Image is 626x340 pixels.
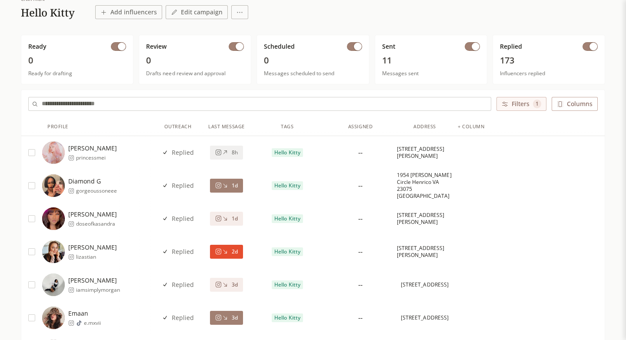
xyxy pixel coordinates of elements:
[264,70,362,77] span: Messages scheduled to send
[358,213,363,224] div: --
[274,149,300,156] span: Hello Kitty
[172,313,194,322] span: Replied
[500,70,598,77] span: Influencers replied
[210,212,243,226] button: 1d
[500,42,522,51] span: Replied
[166,5,228,19] button: Edit campaign
[146,42,166,51] span: Review
[208,123,245,130] div: Last Message
[42,240,65,263] img: https://lookalike-images.influencerlist.ai/profiles/b363274c-1afb-4bc8-b4ff-5d865f57bc63.jpg
[413,123,436,130] div: Address
[382,54,480,67] span: 11
[348,123,373,130] div: Assigned
[533,100,541,108] span: 1
[68,309,101,318] span: Emaan
[68,177,117,186] span: Diamond G
[397,212,453,226] span: [STREET_ADDRESS][PERSON_NAME]
[401,314,448,321] span: [STREET_ADDRESS]
[68,243,117,252] span: [PERSON_NAME]
[28,70,126,77] span: Ready for drafting
[274,248,300,255] span: Hello Kitty
[68,276,120,285] span: [PERSON_NAME]
[281,123,293,130] div: Tags
[358,180,363,191] div: --
[358,147,363,158] div: --
[382,42,396,51] span: Sent
[232,215,238,222] span: 1d
[84,320,101,327] span: e.mxvii
[210,146,243,160] button: 8h
[358,247,363,257] div: --
[496,97,546,111] button: Filters 1
[274,281,300,288] span: Hello Kitty
[232,281,238,288] span: 3d
[76,154,117,161] span: princessmei
[76,220,117,227] span: doseofkasandra
[358,280,363,290] div: --
[21,6,74,19] h1: Hello Kitty
[397,172,453,200] span: 1954 [PERSON_NAME] Circle Henrico VA 23075 [GEOGRAPHIC_DATA]
[68,144,117,153] span: [PERSON_NAME]
[274,182,300,189] span: Hello Kitty
[47,123,68,130] div: Profile
[172,280,194,289] span: Replied
[210,245,243,259] button: 2d
[76,253,117,260] span: lizastian
[232,248,238,255] span: 2d
[264,54,362,67] span: 0
[28,54,126,67] span: 0
[172,214,194,223] span: Replied
[401,281,448,288] span: [STREET_ADDRESS]
[232,149,238,156] span: 8h
[500,54,598,67] span: 173
[210,311,243,325] button: 3d
[172,181,194,190] span: Replied
[42,141,65,164] img: https://lookalike-images.influencerlist.ai/profiles/8000a5ad-3ea8-46ef-9e09-7fb0bd3fde44.jpg
[28,42,47,51] span: Ready
[274,215,300,222] span: Hello Kitty
[172,148,194,157] span: Replied
[42,174,65,197] img: https://lookalike-images.influencerlist.ai/profiles/01518301-39b0-433b-af1b-e38430409e2b.jpg
[172,247,194,256] span: Replied
[42,273,65,296] img: https://lookalike-images.influencerlist.ai/profiles/8bbba3f9-7763-42a2-9424-ef72e02ef801.jpg
[76,187,117,194] span: gorgeoussoneee
[164,123,191,130] div: Outreach
[358,313,363,323] div: --
[552,97,598,111] button: Columns
[76,287,120,293] span: iamsimplymorgan
[264,42,295,51] span: Scheduled
[232,314,238,321] span: 3d
[210,278,243,292] button: 3d
[458,123,484,130] div: + column
[42,307,65,329] img: https://lookalike-images.influencerlist.ai/profiles/7209c205-f207-48d4-ac2a-abae151e8449.jpg
[232,182,238,189] span: 1d
[146,70,244,77] span: Drafts need review and approval
[397,245,453,259] span: [STREET_ADDRESS][PERSON_NAME]
[397,146,453,160] span: [STREET_ADDRESS][PERSON_NAME]
[95,5,162,19] button: Add influencers
[274,314,300,321] span: Hello Kitty
[68,210,117,219] span: [PERSON_NAME]
[382,70,480,77] span: Messages sent
[146,54,244,67] span: 0
[210,179,243,193] button: 1d
[42,207,65,230] img: https://lookalike-images.influencerlist.ai/profiles/fb8e3e21-7c89-48f3-8a13-b5bafd9b9a6b.jpg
